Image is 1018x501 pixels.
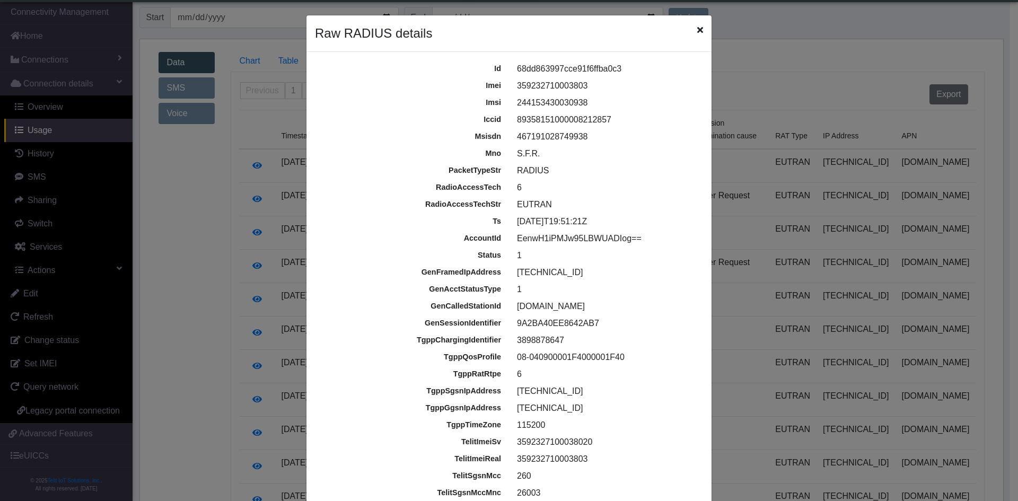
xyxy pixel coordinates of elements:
[311,63,509,75] div: id
[509,198,707,211] div: EUTRAN
[311,199,509,210] div: radioAccessTechStr
[509,232,707,245] div: EenwH1iPMJw95LBWUADIog==
[311,182,509,194] div: radioAccessTech
[311,114,509,126] div: iccid
[311,402,509,414] div: tgppGgsnIpAddress
[311,368,509,380] div: tgppRatRtpe
[509,266,707,279] div: [TECHNICAL_ID]
[311,165,509,177] div: packetTypeStr
[509,300,707,313] div: [DOMAIN_NAME]
[311,250,509,261] div: status
[311,335,509,346] div: tgppChargingIdentifier
[509,317,707,330] div: 9A2BA40EE8642AB7
[311,97,509,109] div: imsi
[509,351,707,364] div: 08-040900001F4000001F40
[509,249,707,262] div: 1
[315,24,432,43] h4: Raw RADIUS details
[311,419,509,431] div: tgppTimeZone
[311,453,509,465] div: telitImeiReal
[509,63,707,75] div: 68dd863997cce91f6ffba0c3
[311,351,509,363] div: tgppQosProfile
[311,284,509,295] div: genAcctStatusType
[311,148,509,160] div: mno
[509,283,707,296] div: 1
[509,419,707,432] div: 115200
[509,470,707,482] div: 260
[509,130,707,143] div: 467191028749938
[509,164,707,177] div: RADIUS
[311,131,509,143] div: msisdn
[311,301,509,312] div: genCalledStationId
[509,80,707,92] div: 359232710003803
[509,436,707,449] div: 3592327100038020
[311,385,509,397] div: tgppSgsnIpAddress
[509,334,707,347] div: 3898878647
[311,80,509,92] div: imei
[311,436,509,448] div: telitImeiSv
[509,113,707,126] div: 89358151000008212857
[311,318,509,329] div: genSessionIdentifier
[311,233,509,244] div: accountId
[509,147,707,160] div: S.F.R.
[311,470,509,482] div: telitSgsnMcc
[509,96,707,109] div: 244153430030938
[311,267,509,278] div: genFramedIpAddress
[311,487,509,499] div: telitSgsnMccMnc
[509,385,707,398] div: [TECHNICAL_ID]
[509,368,707,381] div: 6
[509,402,707,415] div: [TECHNICAL_ID]
[509,453,707,465] div: 359232710003803
[311,216,509,227] div: ts
[697,24,703,37] span: Close
[509,215,707,228] div: [DATE]T19:51:21Z
[509,487,707,499] div: 26003
[509,181,707,194] div: 6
